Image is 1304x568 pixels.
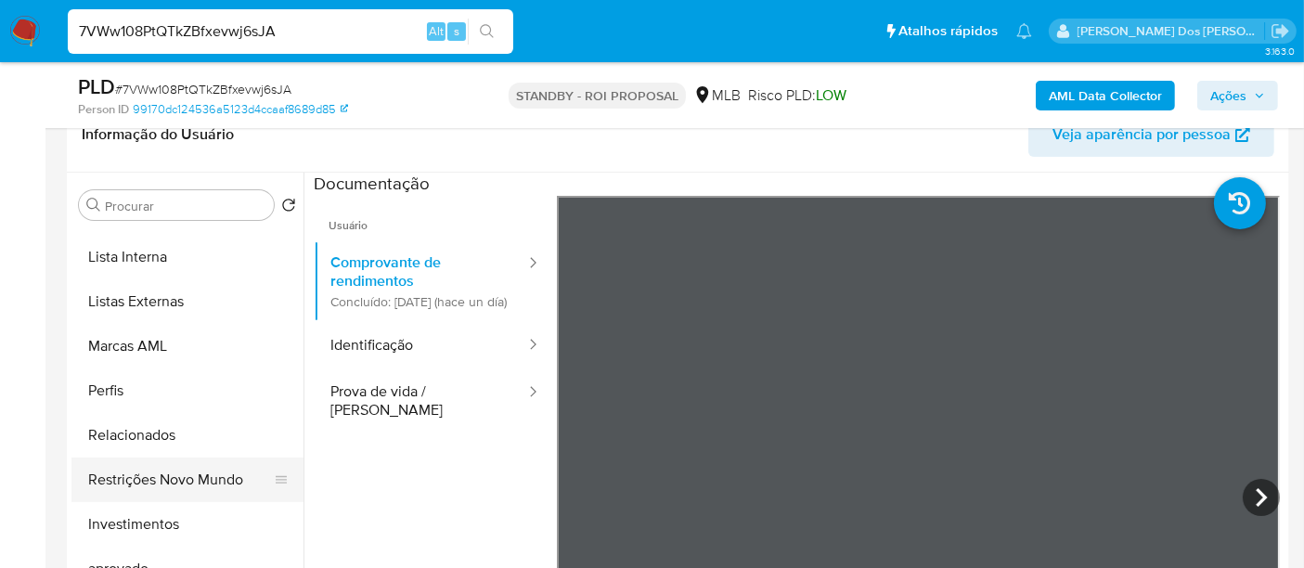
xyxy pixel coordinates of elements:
span: Risco PLD: [748,85,846,106]
input: Pesquise usuários ou casos... [68,19,513,44]
b: AML Data Collector [1049,81,1162,110]
span: Veja aparência por pessoa [1052,112,1231,157]
button: Perfis [71,368,303,413]
b: Person ID [78,101,129,118]
button: AML Data Collector [1036,81,1175,110]
a: Sair [1271,21,1290,41]
span: # 7VWw108PtQTkZBfxevwj6sJA [115,80,291,98]
button: Listas Externas [71,279,303,324]
a: Notificações [1016,23,1032,39]
button: Lista Interna [71,235,303,279]
button: Investimentos [71,502,303,547]
button: Restrições Novo Mundo [71,458,289,502]
button: Retornar ao pedido padrão [281,198,296,218]
h1: Informação do Usuário [82,125,234,144]
span: s [454,22,459,40]
button: Veja aparência por pessoa [1028,112,1274,157]
span: LOW [816,84,846,106]
b: PLD [78,71,115,101]
span: Alt [429,22,444,40]
span: 3.163.0 [1265,44,1295,58]
button: Relacionados [71,413,303,458]
button: Procurar [86,198,101,213]
a: 99170dc124536a5123d4ccaaf8689d85 [133,101,348,118]
input: Procurar [105,198,266,214]
button: Ações [1197,81,1278,110]
button: search-icon [468,19,506,45]
span: Atalhos rápidos [898,21,998,41]
button: Marcas AML [71,324,303,368]
span: Ações [1210,81,1246,110]
p: renato.lopes@mercadopago.com.br [1078,22,1265,40]
p: STANDBY - ROI PROPOSAL [509,83,686,109]
div: MLB [693,85,741,106]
